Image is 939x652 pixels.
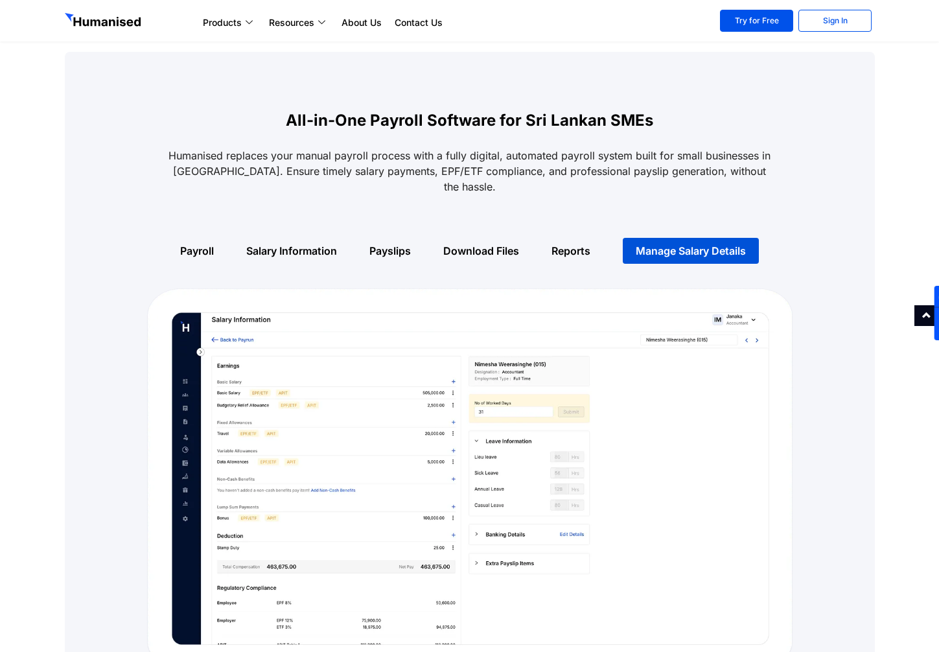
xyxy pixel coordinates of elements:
a: Manage Salary Details [623,238,759,264]
a: Download Files [443,244,519,257]
a: Try for Free [720,10,793,32]
a: Payroll [180,244,214,257]
a: Salary Information [246,244,337,257]
a: Payslips [369,244,411,257]
img: GetHumanised Logo [65,13,144,30]
p: Humanised replaces your manual payroll process with a fully digital, automated payroll system bui... [167,148,771,194]
h3: All-in-One Payroll Software for Sri Lankan SMEs [110,110,829,131]
a: Products [196,15,262,30]
a: Contact Us [388,15,449,30]
a: Reports [551,244,590,257]
a: Resources [262,15,335,30]
a: Sign In [798,10,872,32]
a: About Us [335,15,388,30]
